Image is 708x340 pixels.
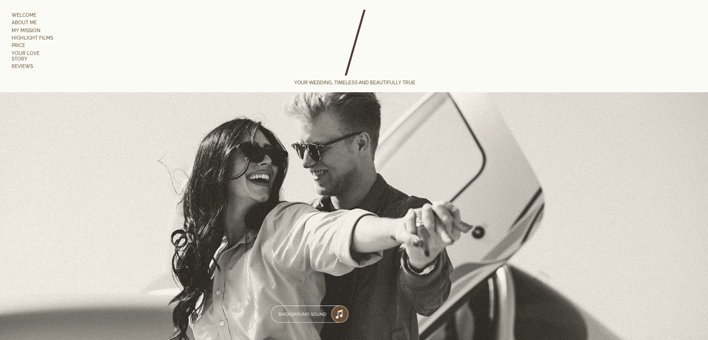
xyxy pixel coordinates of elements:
[12,20,43,26] a: ABOUT ME
[12,12,43,18] a: WELCOME
[278,79,432,86] div: Your wedding, timeless and Beautifully true
[12,63,56,69] a: reviews
[12,27,43,33] a: MY MISSION
[12,50,56,61] a: Your Love Story
[12,42,56,48] a: price
[12,35,58,41] a: Highlight films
